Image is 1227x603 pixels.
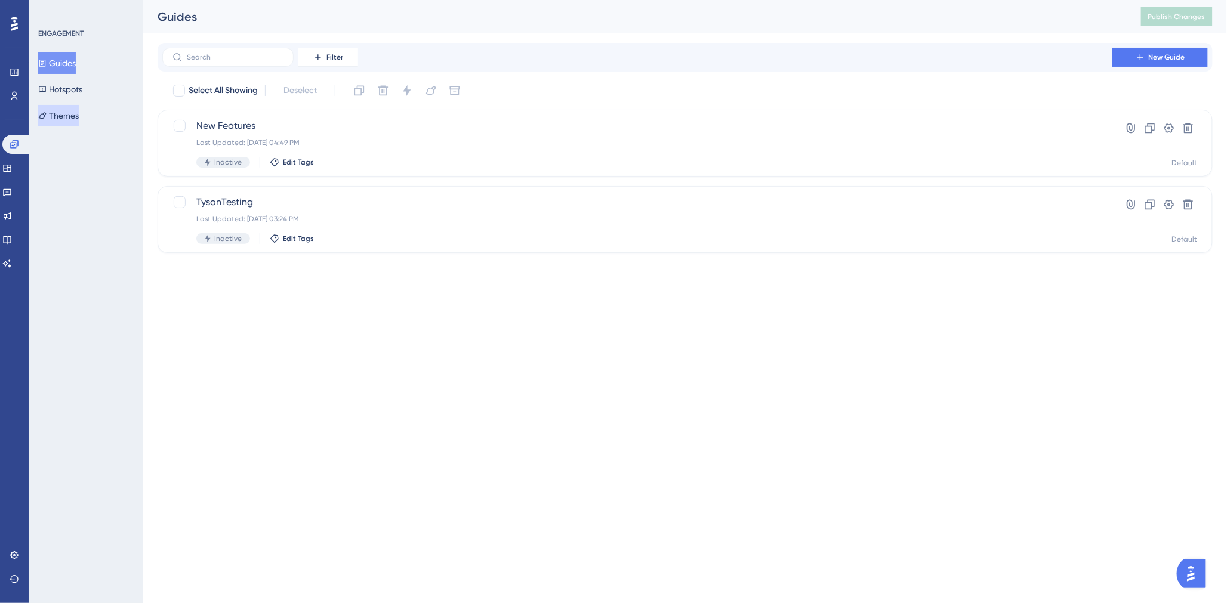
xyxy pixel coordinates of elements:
span: TysonTesting [196,195,1078,209]
span: Publish Changes [1148,12,1206,21]
button: Edit Tags [270,234,314,243]
span: New Features [196,119,1078,133]
button: Guides [38,52,76,74]
div: Default [1172,158,1198,168]
div: Default [1172,234,1198,244]
span: Inactive [214,234,242,243]
span: New Guide [1149,52,1185,62]
iframe: UserGuiding AI Assistant Launcher [1177,556,1213,592]
button: Edit Tags [270,157,314,167]
button: Filter [298,48,358,67]
span: Select All Showing [189,84,258,98]
button: Publish Changes [1141,7,1213,26]
span: Deselect [283,84,317,98]
div: ENGAGEMENT [38,29,84,38]
div: Last Updated: [DATE] 03:24 PM [196,214,1078,224]
div: Last Updated: [DATE] 04:49 PM [196,138,1078,147]
span: Need Help? [29,3,75,17]
button: Deselect [273,80,328,101]
button: New Guide [1112,48,1208,67]
span: Edit Tags [283,157,314,167]
input: Search [187,53,283,61]
span: Edit Tags [283,234,314,243]
button: Themes [38,105,79,126]
button: Hotspots [38,79,82,100]
div: Guides [158,8,1111,25]
span: Filter [326,52,343,62]
span: Inactive [214,157,242,167]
